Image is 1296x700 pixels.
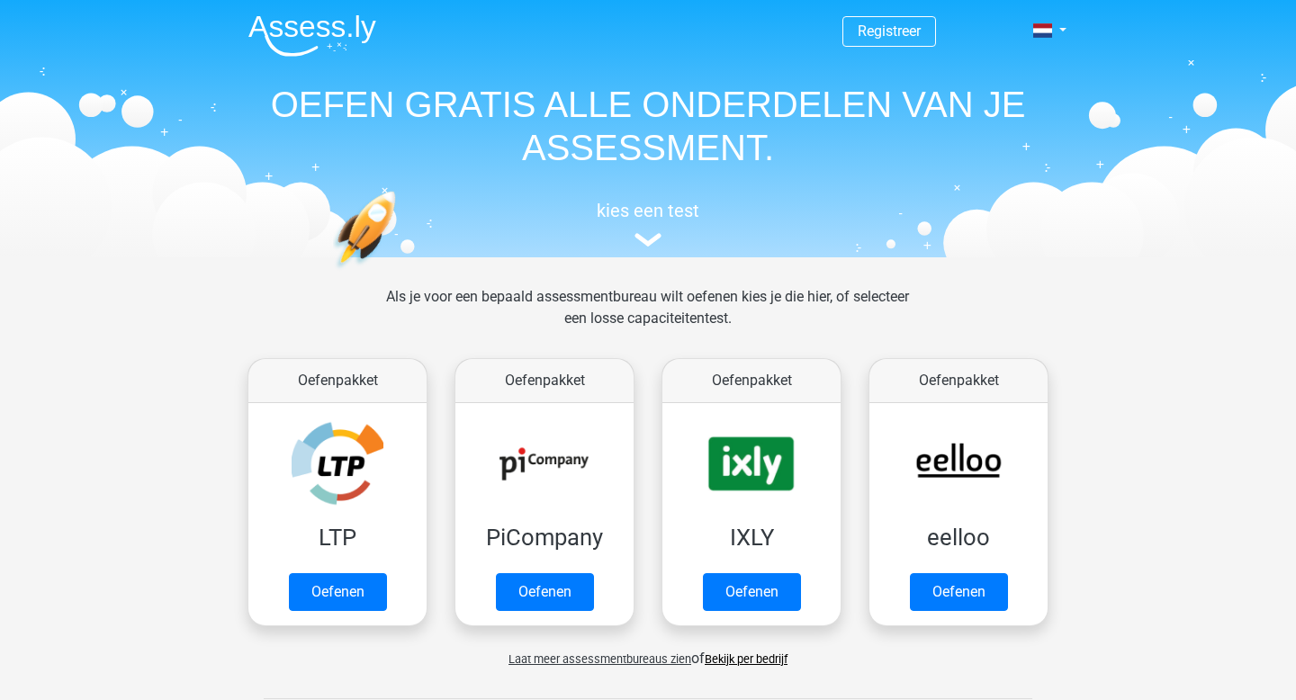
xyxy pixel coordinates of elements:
[634,233,661,247] img: assessment
[234,83,1062,169] h1: OEFEN GRATIS ALLE ONDERDELEN VAN JE ASSESSMENT.
[234,633,1062,669] div: of
[703,573,801,611] a: Oefenen
[234,200,1062,247] a: kies een test
[496,573,594,611] a: Oefenen
[705,652,787,666] a: Bekijk per bedrijf
[910,573,1008,611] a: Oefenen
[858,22,921,40] a: Registreer
[234,200,1062,221] h5: kies een test
[372,286,923,351] div: Als je voor een bepaald assessmentbureau wilt oefenen kies je die hier, of selecteer een losse ca...
[508,652,691,666] span: Laat meer assessmentbureaus zien
[333,191,465,354] img: oefenen
[289,573,387,611] a: Oefenen
[248,14,376,57] img: Assessly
